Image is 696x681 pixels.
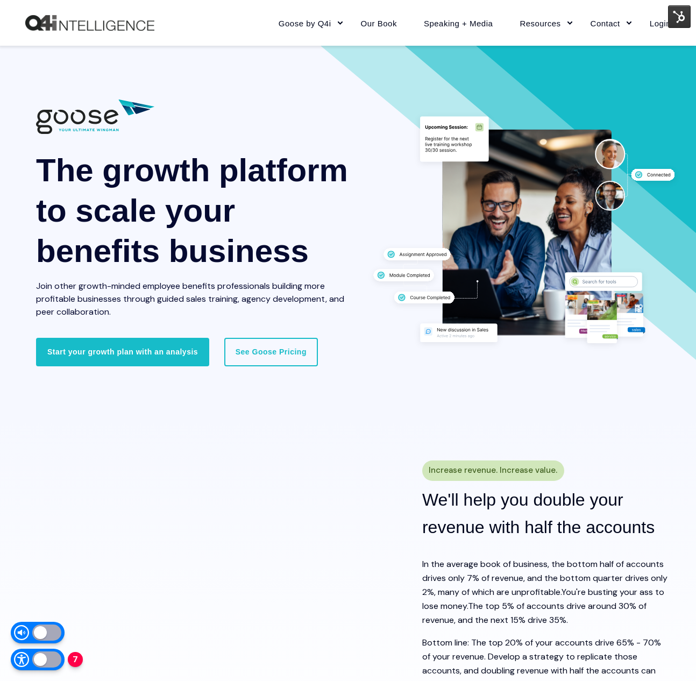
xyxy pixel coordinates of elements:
span: Increase revenue. Increase value. [429,463,557,478]
span: I [422,558,424,570]
span: You're busting your ass to lose money. [422,586,664,612]
span: Join other growth-minded employee benefits professionals building more profitable businesses thro... [36,280,344,317]
a: Start your growth plan with an analysis [36,338,209,366]
a: See Goose Pricing [224,338,318,366]
span: The growth platform to scale your benefits business [36,152,348,269]
span: The top 5% of accounts drive around 30% of revenue, and the next 15% drive 35%. [422,600,647,626]
iframe: Chat Widget [642,629,696,681]
a: Back to Home [25,15,154,31]
h2: We'll help you double your revenue with half the accounts [422,486,671,541]
iframe: HubSpot Video [25,472,395,680]
img: 01882 Goose Q4i Logo wTag-CC [36,100,154,134]
img: Q4intelligence, LLC logo [25,15,154,31]
span: n the average book of business, the bottom half of accounts drives only 7% of revenue, and the bo... [422,558,667,598]
img: HubSpot Tools Menu Toggle [668,5,691,28]
img: Group 34 [367,111,681,351]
